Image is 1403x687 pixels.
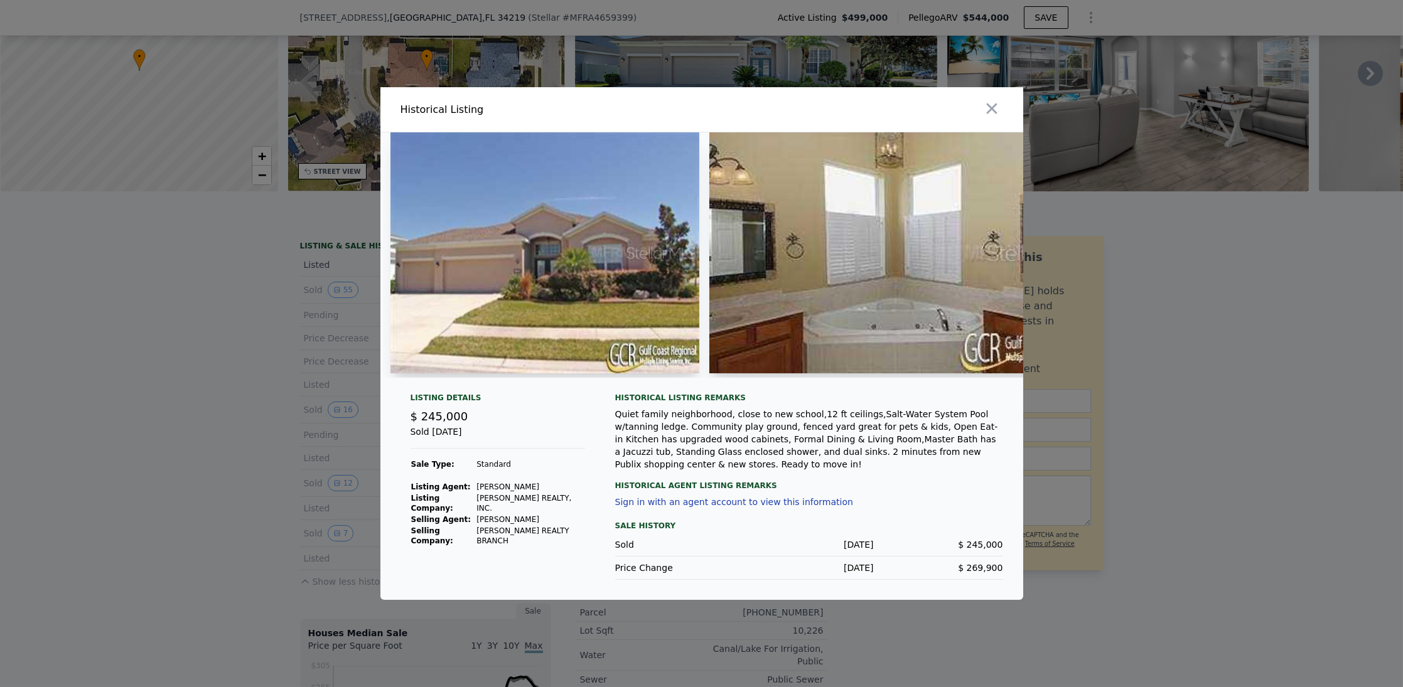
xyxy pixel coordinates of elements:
[615,538,745,551] div: Sold
[615,471,1003,491] div: Historical Agent Listing Remarks
[615,408,1003,471] div: Quiet family neighborhood, close to new school,12 ft ceilings,Salt-Water System Pool w/tanning le...
[411,410,468,423] span: $ 245,000
[476,481,584,493] td: [PERSON_NAME]
[411,482,471,491] strong: Listing Agent:
[411,526,453,545] strong: Selling Company:
[400,102,697,117] div: Historical Listing
[411,494,453,513] strong: Listing Company:
[390,132,700,373] img: Property Img
[476,514,584,525] td: [PERSON_NAME]
[745,562,874,574] div: [DATE]
[745,538,874,551] div: [DATE]
[615,497,853,507] button: Sign in with an agent account to view this information
[476,459,584,470] td: Standard
[476,493,584,514] td: [PERSON_NAME] REALTY, INC.
[615,562,745,574] div: Price Change
[476,525,584,546] td: [PERSON_NAME] REALTY BRANCH
[615,393,1003,403] div: Historical Listing remarks
[411,425,585,449] div: Sold [DATE]
[411,515,471,524] strong: Selling Agent:
[709,132,1089,373] img: Property Img
[411,460,454,469] strong: Sale Type:
[958,540,1003,550] span: $ 245,000
[958,563,1003,573] span: $ 269,900
[615,518,1003,533] div: Sale History
[411,393,585,408] div: Listing Details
